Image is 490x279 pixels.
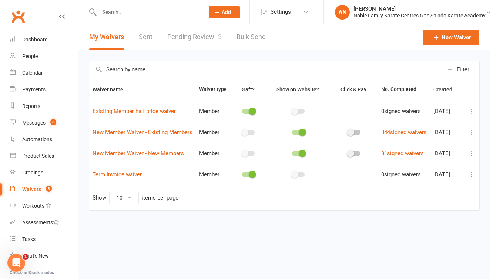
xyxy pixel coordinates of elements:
[236,24,266,50] a: Bulk Send
[234,85,263,94] button: Draft?
[10,98,78,115] a: Reports
[10,164,78,181] a: Gradings
[139,24,152,50] a: Sent
[196,78,230,101] th: Waiver type
[10,248,78,264] a: What's New
[22,86,46,92] div: Payments
[10,231,78,248] a: Tasks
[10,214,78,231] a: Assessments
[167,24,222,50] a: Pending Review3
[93,85,131,94] button: Waiver name
[10,31,78,48] a: Dashboard
[22,53,38,59] div: People
[93,191,178,204] div: Show
[218,33,222,41] span: 3
[22,203,44,209] div: Workouts
[9,7,27,26] a: Clubworx
[196,101,230,122] td: Member
[93,129,192,136] a: New Member Waiver - Existing Members
[93,171,142,178] a: Term Invoice waiver
[23,254,28,260] span: 1
[433,86,460,92] span: Created
[423,30,479,45] a: New Waiver
[89,61,443,78] input: Search by name
[378,78,430,101] th: No. Completed
[240,86,255,92] span: Draft?
[93,108,176,115] a: Existing Member half price waiver
[381,150,424,157] a: 81signed waivers
[222,9,231,15] span: Add
[196,122,230,143] td: Member
[430,122,464,143] td: [DATE]
[196,164,230,185] td: Member
[10,65,78,81] a: Calendar
[457,65,469,74] div: Filter
[22,136,52,142] div: Automations
[10,198,78,214] a: Workouts
[353,12,486,19] div: Noble Family Karate Centres t/as Shindo Karate Academy
[340,86,366,92] span: Click & Pay
[22,70,43,76] div: Calendar
[46,186,52,192] span: 3
[22,170,43,176] div: Gradings
[22,186,41,192] div: Waivers
[93,86,131,92] span: Waiver name
[22,220,59,225] div: Assessments
[335,5,350,20] div: AN
[10,148,78,164] a: Product Sales
[22,37,48,42] div: Dashboard
[381,171,421,178] span: 0 signed waivers
[334,85,375,94] button: Click & Pay
[433,85,460,94] button: Created
[10,181,78,198] a: Waivers 3
[276,86,319,92] span: Show on Website?
[10,131,78,148] a: Automations
[209,6,240,18] button: Add
[430,143,464,164] td: [DATE]
[10,81,78,98] a: Payments
[353,6,486,12] div: [PERSON_NAME]
[381,129,427,136] a: 344signed waivers
[89,24,124,50] button: My Waivers
[443,61,479,78] button: Filter
[22,253,49,259] div: What's New
[430,101,464,122] td: [DATE]
[142,195,178,201] div: items per page
[22,236,36,242] div: Tasks
[270,85,327,94] button: Show on Website?
[381,108,421,115] span: 0 signed waivers
[196,143,230,164] td: Member
[10,115,78,131] a: Messages 6
[50,119,56,125] span: 6
[7,254,25,272] iframe: Intercom live chat
[271,4,291,20] span: Settings
[10,48,78,65] a: People
[97,7,199,17] input: Search...
[430,164,464,185] td: [DATE]
[22,103,40,109] div: Reports
[22,120,46,126] div: Messages
[93,150,184,157] a: New Member Waiver - New Members
[22,153,54,159] div: Product Sales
